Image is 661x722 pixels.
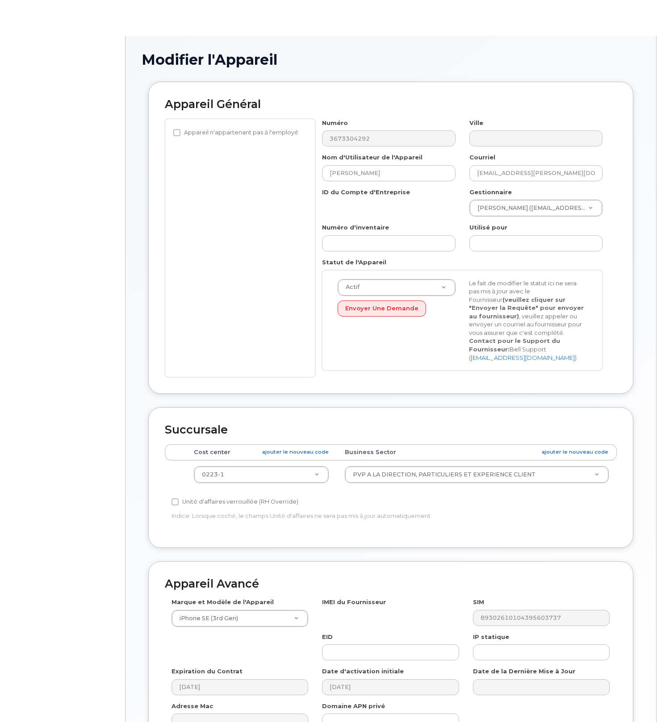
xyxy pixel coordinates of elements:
[471,354,575,361] a: [EMAIL_ADDRESS][DOMAIN_NAME]
[322,258,386,267] label: Statut de l'Appareil
[345,467,608,483] a: PVP A LA DIRECTION, PARTICULIERS ET EXPERIENCE CLIENT
[338,300,426,317] button: Envoyer une Demande
[262,448,329,456] a: ajouter le nouveau code
[165,424,617,436] h2: Succursale
[173,127,298,138] label: Appareil n'appartenant pas à l'employé
[469,188,512,196] label: Gestionnaire
[322,119,348,127] label: Numéro
[172,610,308,626] a: iPhone SE (3rd Gen)
[172,702,213,710] label: Adresse Mac
[472,204,588,212] span: [PERSON_NAME] ([EMAIL_ADDRESS][DOMAIN_NAME])
[172,498,179,505] input: Unité d'affaires verrouillée (RH Override)
[322,188,410,196] label: ID du Compte d'Entreprise
[173,129,180,136] input: Appareil n'appartenant pas à l'employé
[469,153,495,162] label: Courriel
[338,280,455,296] a: Actif
[142,52,640,67] h1: Modifier l'Appareil
[194,467,328,483] a: 0223-1
[340,283,360,291] span: Actif
[469,119,483,127] label: Ville
[473,598,484,606] label: SIM
[322,223,389,232] label: Numéro d'inventaire
[462,279,594,362] div: Le fait de modifier le statut ici ne sera pas mis à jour avec le Fournisseur , veuillez appeler o...
[322,702,385,710] label: Domaine APN privé
[202,471,224,478] span: 0223-1
[473,633,509,641] label: IP statique
[174,614,238,622] span: iPhone SE (3rd Gen)
[469,223,507,232] label: Utilisé pour
[172,598,274,606] label: Marque et Modèle de l'Appareil
[172,497,298,507] label: Unité d'affaires verrouillée (RH Override)
[353,471,535,478] span: PVP A LA DIRECTION, PARTICULIERS ET EXPERIENCE CLIENT
[322,153,423,162] label: Nom d'Utilisateur de l'Appareil
[469,296,584,320] strong: (veuillez cliquer sur "Envoyer la Requête" pour envoyer au fournisseur)
[172,667,243,676] label: Expiration du Contrat
[165,578,617,590] h2: Appareil Avancé
[186,444,337,460] th: Cost center
[337,444,617,460] th: Business Sector
[542,448,608,456] a: ajouter le nouveau code
[469,337,560,353] strong: Contact pour le Support du Fournisseur:
[165,98,617,111] h2: Appareil Général
[473,667,575,676] label: Date de la Dernière Mise à Jour
[322,633,333,641] label: EID
[470,200,602,216] a: [PERSON_NAME] ([EMAIL_ADDRESS][DOMAIN_NAME])
[322,598,386,606] label: IMEI du Fournisseur
[172,512,459,520] p: Indice: Lorsque coché, le champs Unité d'affaires ne sera pas mis à jour automatiquement
[322,667,404,676] label: Date d'activation initiale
